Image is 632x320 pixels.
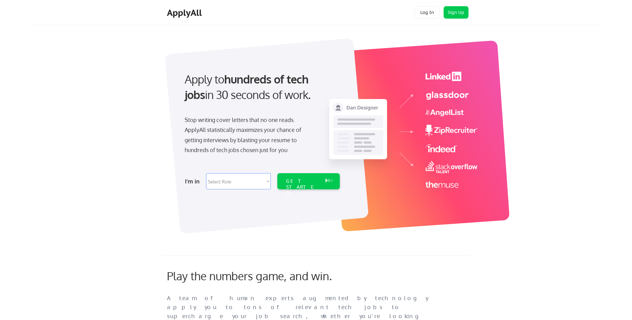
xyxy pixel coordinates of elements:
[185,72,311,101] strong: hundreds of tech jobs
[185,115,312,155] div: Stop writing cover letters that no one reads. ApplyAll statistically maximizes your chance of get...
[185,176,202,186] div: I'm in
[185,71,337,103] div: Apply to in 30 seconds of work.
[286,178,319,196] div: GET STARTED
[444,6,468,19] button: Sign Up
[167,7,204,18] div: ApplyAll
[167,269,360,282] div: Play the numbers game, and win.
[415,6,440,19] button: Log In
